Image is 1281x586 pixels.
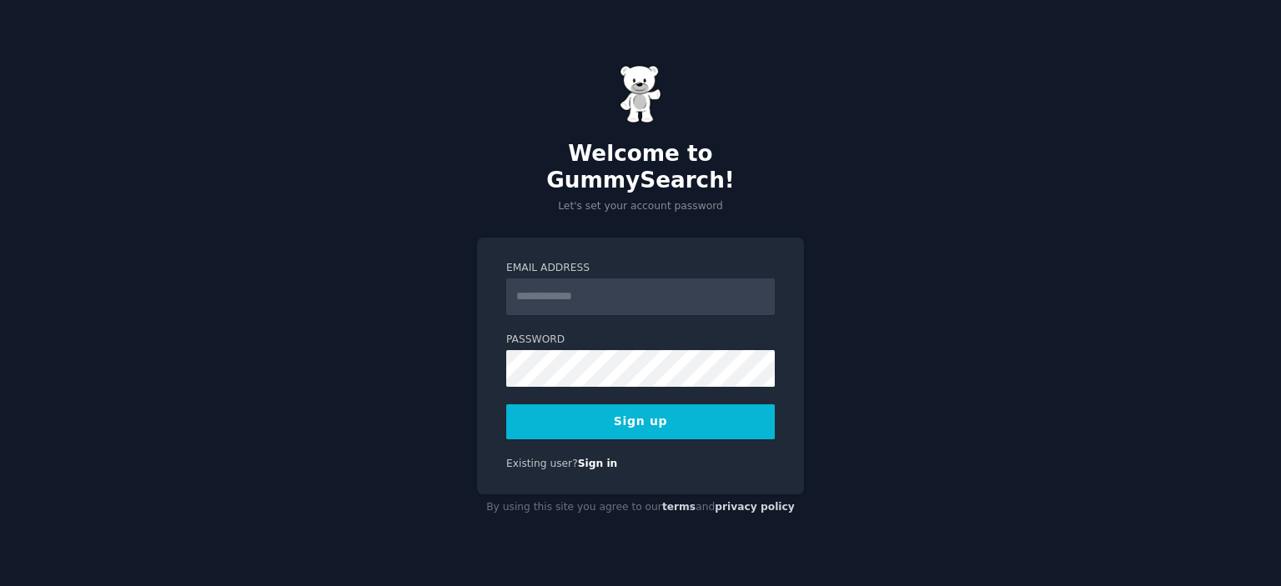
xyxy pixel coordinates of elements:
div: By using this site you agree to our and [477,494,804,521]
h2: Welcome to GummySearch! [477,141,804,193]
p: Let's set your account password [477,199,804,214]
a: privacy policy [715,501,795,513]
button: Sign up [506,404,775,439]
label: Password [506,333,775,348]
a: terms [662,501,696,513]
img: Gummy Bear [620,65,661,123]
label: Email Address [506,261,775,276]
span: Existing user? [506,458,578,469]
a: Sign in [578,458,618,469]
